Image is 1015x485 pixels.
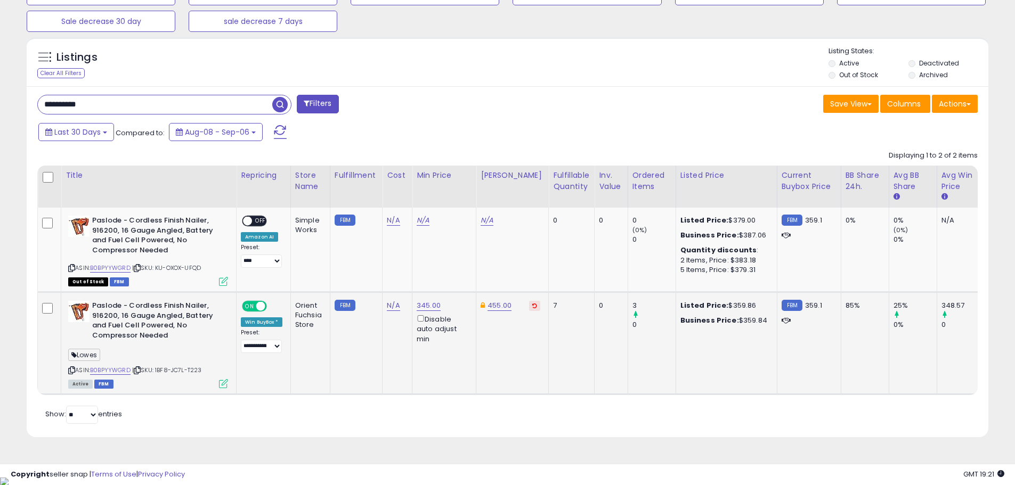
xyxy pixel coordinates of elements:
div: Simple Works [295,216,322,235]
div: : [680,245,769,255]
div: Amazon AI [241,232,278,242]
div: [PERSON_NAME] [481,170,544,181]
div: 2 Items, Price: $383.18 [680,256,769,265]
span: Show: entries [45,409,122,419]
div: BB Share 24h. [846,170,884,192]
div: Repricing [241,170,286,181]
label: Deactivated [919,59,959,68]
small: Avg Win Price. [941,192,948,202]
b: Quantity discounts [680,245,757,255]
b: Paslode - Cordless Finish Nailer, 916200, 16 Gauge Angled, Battery and Fuel Cell Powered, No Comp... [92,301,222,343]
div: 0% [846,216,881,225]
b: Listed Price: [680,215,729,225]
button: Columns [880,95,930,113]
div: 0 [632,216,676,225]
a: B0BPYYWGRD [90,366,131,375]
div: 5 Items, Price: $379.31 [680,265,769,275]
div: seller snap | | [11,470,185,480]
img: 51kTKKXgutL._SL40_.jpg [68,301,90,322]
label: Active [839,59,859,68]
label: Out of Stock [839,70,878,79]
div: Listed Price [680,170,773,181]
span: | SKU: 1BF8-JC7L-T223 [132,366,202,374]
p: Listing States: [829,46,988,56]
div: $359.86 [680,301,769,310]
span: All listings that are currently out of stock and unavailable for purchase on Amazon [68,277,108,286]
div: Inv. value [599,170,623,192]
div: Preset: [241,244,282,268]
div: 348.57 [941,301,985,310]
span: All listings currently available for purchase on Amazon [68,380,93,389]
a: N/A [387,300,400,311]
span: Aug-08 - Sep-06 [185,127,249,137]
small: (0%) [632,226,647,234]
span: OFF [265,302,282,311]
a: B0BPYYWGRD [90,264,131,273]
div: Min Price [417,170,472,181]
div: 0 [941,320,985,330]
a: Terms of Use [91,469,136,479]
div: 3 [632,301,676,310]
span: 359.1 [805,300,822,310]
div: Disable auto adjust min [417,313,468,344]
div: Clear All Filters [37,68,85,78]
div: $387.06 [680,231,769,240]
div: Fulfillment [335,170,378,181]
label: Archived [919,70,948,79]
div: Avg BB Share [894,170,932,192]
div: 0 [599,216,619,225]
a: N/A [481,215,493,226]
div: 0 [553,216,586,225]
strong: Copyright [11,469,50,479]
a: N/A [417,215,429,226]
div: 7 [553,301,586,310]
div: 0 [599,301,619,310]
button: sale decrease 7 days [189,11,337,32]
div: ASIN: [68,301,228,387]
div: $359.84 [680,316,769,325]
small: FBM [335,300,355,311]
button: Sale decrease 30 day [27,11,175,32]
a: N/A [387,215,400,226]
div: Orient Fuchsia Store [295,301,322,330]
div: Displaying 1 to 2 of 2 items [889,151,978,161]
div: Win BuyBox * [241,317,282,327]
div: Title [66,170,232,181]
button: Filters [297,95,338,113]
small: FBM [335,215,355,226]
div: $379.00 [680,216,769,225]
div: ASIN: [68,216,228,285]
div: Ordered Items [632,170,671,192]
b: Paslode - Cordless Finish Nailer, 916200, 16 Gauge Angled, Battery and Fuel Cell Powered, No Comp... [92,216,222,258]
a: 455.00 [488,300,511,311]
span: Columns [887,98,921,109]
div: N/A [941,216,977,225]
div: 0 [632,320,676,330]
button: Actions [932,95,978,113]
div: 0% [894,235,937,244]
span: ON [243,302,256,311]
div: 0% [894,320,937,330]
b: Business Price: [680,315,739,325]
span: Lowes [68,349,100,361]
div: Store Name [295,170,326,192]
div: 0% [894,216,937,225]
button: Last 30 Days [38,123,114,141]
span: Compared to: [116,128,165,138]
div: Preset: [241,329,282,353]
small: FBM [782,300,802,311]
small: Avg BB Share. [894,192,900,202]
small: (0%) [894,226,908,234]
button: Save View [823,95,879,113]
div: 0 [632,235,676,244]
img: 51kTKKXgutL._SL40_.jpg [68,216,90,237]
span: 359.1 [805,215,822,225]
span: Last 30 Days [54,127,101,137]
div: Cost [387,170,408,181]
div: 85% [846,301,881,310]
h5: Listings [56,50,98,65]
span: | SKU: KU-OXOX-UFQD [132,264,201,272]
div: 25% [894,301,937,310]
b: Business Price: [680,230,739,240]
span: FBM [94,380,113,389]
